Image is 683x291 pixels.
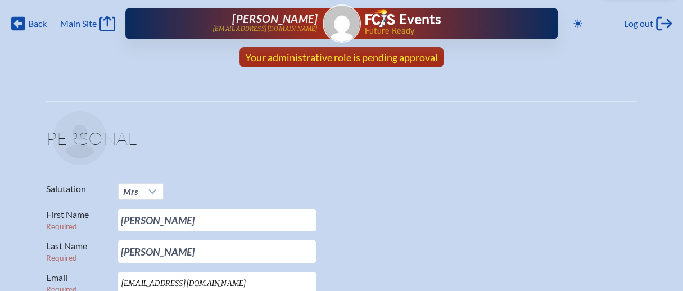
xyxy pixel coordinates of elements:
img: Florida Council of Independent Schools [365,9,395,27]
a: Main Site [60,16,115,31]
a: Gravatar [323,4,361,43]
label: First Name [46,209,109,231]
h1: Events [399,12,441,26]
label: Salutation [46,183,109,194]
p: [EMAIL_ADDRESS][DOMAIN_NAME] [212,25,318,33]
div: FCIS Events — Future ready [365,9,522,35]
span: Back [28,18,47,29]
span: Future Ready [364,27,521,35]
h1: Personal [46,129,637,156]
span: Main Site [60,18,97,29]
span: Required [46,253,77,262]
span: Mrs [123,186,138,197]
a: [PERSON_NAME][EMAIL_ADDRESS][DOMAIN_NAME] [161,12,318,35]
span: Log out [624,18,653,29]
label: Last Name [46,240,109,263]
img: Gravatar [324,6,360,42]
a: Your administrative role is pending approval [241,47,442,67]
span: [PERSON_NAME] [232,12,318,25]
span: Mrs. [119,184,142,199]
span: Required [46,222,77,231]
a: FCIS LogoEvents [365,9,441,29]
span: Your administrative role is pending approval [245,51,438,63]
